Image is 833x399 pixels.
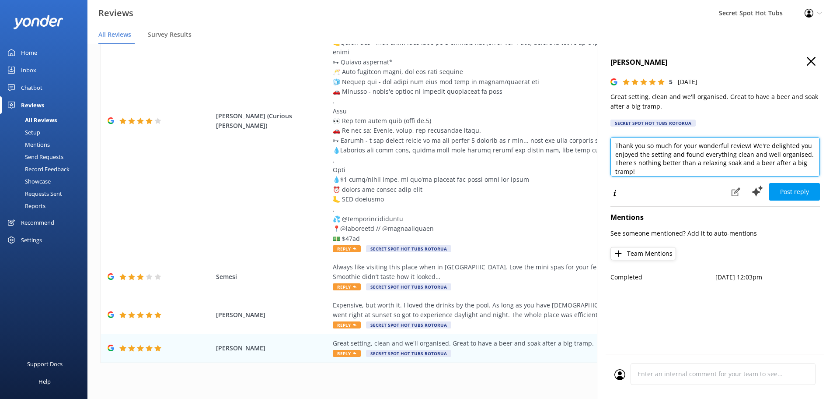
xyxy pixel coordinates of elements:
[5,138,50,151] div: Mentions
[333,339,731,348] div: Great setting, clean and we'll organised. Great to have a beer and soak after a big tramp.
[715,272,820,282] p: [DATE] 12:03pm
[148,30,192,39] span: Survey Results
[5,187,87,200] a: Requests Sent
[610,137,820,177] textarea: Hi [PERSON_NAME], Thank you so much for your wonderful review! We're delighted you enjoyed the se...
[610,120,696,127] div: Secret Spot Hot Tubs Rotorua
[98,30,131,39] span: All Reviews
[610,272,715,282] p: Completed
[366,245,451,252] span: Secret Spot Hot Tubs Rotorua
[5,126,40,138] div: Setup
[333,245,361,252] span: Reply
[5,187,62,200] div: Requests Sent
[5,175,51,187] div: Showcase
[807,57,816,67] button: Close
[5,138,87,151] a: Mentions
[610,212,820,223] h4: Mentions
[21,231,42,249] div: Settings
[216,343,329,353] span: [PERSON_NAME]
[333,300,731,320] div: Expensive, but worth it. I loved the drinks by the pool. As long as you have [DEMOGRAPHIC_DATA] n...
[610,57,820,68] h4: [PERSON_NAME]
[5,151,63,163] div: Send Requests
[5,163,70,175] div: Record Feedback
[5,126,87,138] a: Setup
[5,163,87,175] a: Record Feedback
[13,15,63,29] img: yonder-white-logo.png
[333,350,361,357] span: Reply
[5,200,45,212] div: Reports
[610,229,820,238] p: See someone mentioned? Add it to auto-mentions
[610,247,676,260] button: Team Mentions
[216,272,329,282] span: Semesi
[366,350,451,357] span: Secret Spot Hot Tubs Rotorua
[333,262,731,282] div: Always like visiting this place when in [GEOGRAPHIC_DATA]. Love the mini spas for your feet but m...
[333,321,361,328] span: Reply
[21,79,42,96] div: Chatbot
[610,92,820,112] p: Great setting, clean and we'll organised. Great to have a beer and soak after a big tramp.
[216,111,329,131] span: [PERSON_NAME] (Curious [PERSON_NAME])
[614,369,625,380] img: user_profile.svg
[98,6,133,20] h3: Reviews
[216,310,329,320] span: [PERSON_NAME]
[5,114,87,126] a: All Reviews
[678,77,697,87] p: [DATE]
[21,96,44,114] div: Reviews
[5,175,87,187] a: Showcase
[27,355,63,373] div: Support Docs
[5,114,57,126] div: All Reviews
[21,44,37,61] div: Home
[21,61,36,79] div: Inbox
[5,200,87,212] a: Reports
[366,321,451,328] span: Secret Spot Hot Tubs Rotorua
[5,151,87,163] a: Send Requests
[21,214,54,231] div: Recommend
[769,183,820,201] button: Post reply
[333,283,361,290] span: Reply
[669,78,673,86] span: 5
[366,283,451,290] span: Secret Spot Hot Tubs Rotorua
[38,373,51,390] div: Help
